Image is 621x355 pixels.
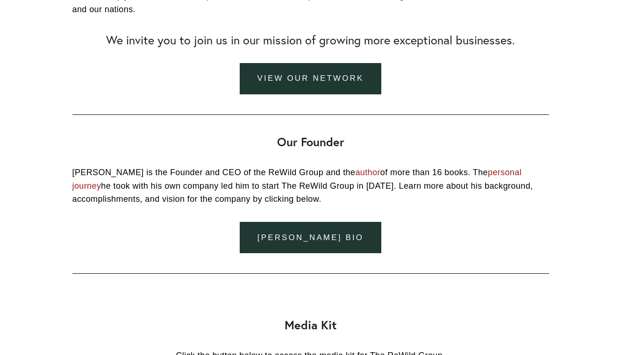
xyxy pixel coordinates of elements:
[355,168,380,177] a: author
[72,168,522,191] a: personal journey
[240,222,381,253] a: [PERSON_NAME] Bio
[285,317,337,333] strong: Media Kit
[72,33,549,47] h2: We invite you to join us in our mission of growing more exceptional businesses.
[277,134,344,149] strong: Our Founder
[240,63,382,94] a: view our network
[72,166,549,206] p: [PERSON_NAME] is the Founder and CEO of the ReWild Group and the of more than 16 books. The he to...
